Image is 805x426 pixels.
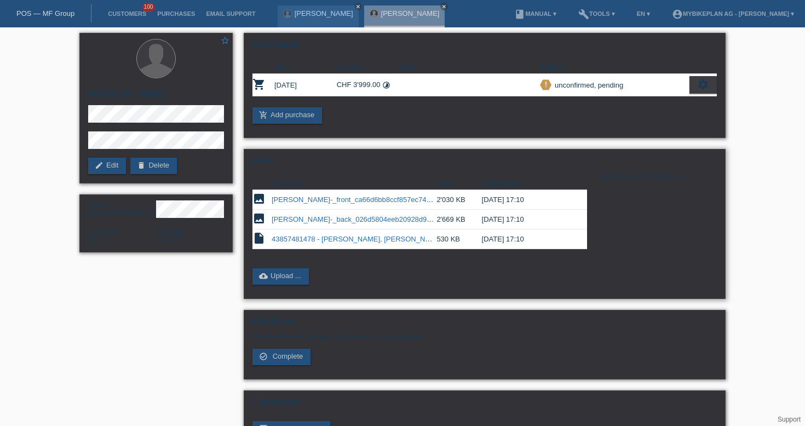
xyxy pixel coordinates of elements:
[578,9,589,20] i: build
[252,316,717,332] h2: Workflow
[200,10,261,17] a: Email Support
[130,158,177,174] a: deleteDelete
[672,9,683,20] i: account_circle
[156,228,183,234] span: Language
[272,215,498,223] a: [PERSON_NAME]-_back_026d5804eeb20928d97626e3a4dd28a5.jpeg
[354,3,362,10] a: close
[252,212,266,225] i: image
[88,202,108,208] span: Gender
[551,79,623,91] div: unconfirmed, pending
[295,9,353,18] a: [PERSON_NAME]
[88,200,156,217] div: [DEMOGRAPHIC_DATA]
[601,171,717,180] div: No documents required
[252,107,322,124] a: add_shopping_cartAdd purchase
[542,80,550,88] i: priority_high
[252,232,266,245] i: insert_drive_file
[337,74,399,96] td: CHF 3'999.00
[252,396,717,413] h2: Comments
[88,235,109,243] span: Germany / C / 06.03.1962
[220,36,230,45] i: star_border
[382,81,390,89] i: Instalments (48 instalments)
[337,61,399,74] th: Amount
[142,3,156,12] span: 100
[482,229,572,249] td: [DATE] 17:10
[252,349,311,365] a: check_circle_outline Complete
[259,111,268,119] i: add_shopping_cart
[259,352,268,361] i: check_circle_outline
[436,177,481,190] th: Size
[509,10,562,17] a: bookManual ▾
[697,78,709,90] i: settings
[514,9,525,20] i: book
[272,177,436,190] th: Filename
[102,10,152,17] a: Customers
[272,235,485,243] a: 43857481478 - [PERSON_NAME], [PERSON_NAME] XCV 729.pdf
[482,210,572,229] td: [DATE] 17:10
[152,10,200,17] a: Purchases
[274,61,337,74] th: Date
[220,36,230,47] a: star_border
[252,268,309,285] a: cloud_uploadUpload ...
[666,10,800,17] a: account_circleMybikeplan AG - [PERSON_NAME] ▾
[778,416,801,423] a: Support
[252,192,266,205] i: image
[355,4,361,9] i: close
[252,78,266,91] i: POSP00027663
[259,272,268,280] i: cloud_upload
[252,39,717,55] h2: Purchases
[631,10,656,17] a: EN ▾
[482,190,572,210] td: [DATE] 17:10
[88,158,126,174] a: editEdit
[601,171,610,180] i: info_outline
[273,352,303,360] span: Complete
[88,228,116,234] span: Nationality
[272,195,493,204] a: [PERSON_NAME]-_front_ca66d6bb8ccf857ec74a87420a7b489c.jpeg
[482,177,572,190] th: Upload time
[399,61,540,74] th: Note
[441,4,447,9] i: close
[16,9,74,18] a: POS — MF Group
[252,332,717,341] p: The purchase is still open and needs to be completed.
[436,190,481,210] td: 2'030 KB
[137,161,146,170] i: delete
[436,210,481,229] td: 2'669 KB
[440,3,448,10] a: close
[381,9,440,18] a: [PERSON_NAME]
[573,10,620,17] a: buildTools ▾
[274,74,337,96] td: [DATE]
[540,61,689,74] th: Status
[95,161,104,170] i: edit
[156,235,182,243] span: Deutsch
[88,89,224,105] h2: [PERSON_NAME]
[252,155,717,171] h2: Files
[436,229,481,249] td: 530 KB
